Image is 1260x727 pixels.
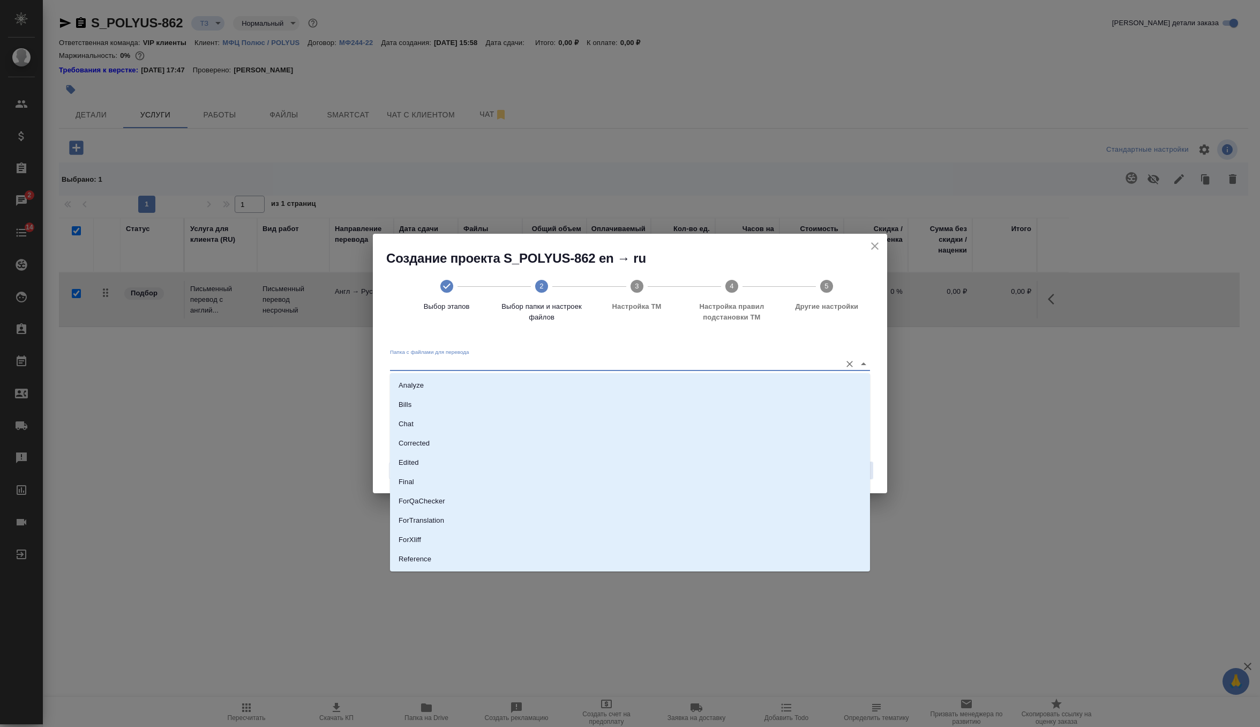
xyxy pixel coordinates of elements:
[399,515,444,526] p: ForTranslation
[399,438,430,449] p: Corrected
[390,350,469,355] label: Папка с файлами для перевода
[856,357,871,372] button: Close
[594,301,680,312] span: Настройка ТМ
[399,457,419,468] p: Edited
[399,477,414,487] p: Final
[399,496,445,507] p: ForQaChecker
[389,462,423,479] button: Назад
[498,301,584,323] span: Выбор папки и настроек файлов
[399,419,414,429] p: Chat
[539,282,543,290] text: 2
[730,282,733,290] text: 4
[867,238,883,254] button: close
[399,535,421,545] p: ForXliff
[399,554,431,565] p: Reference
[784,301,870,312] span: Другие настройки
[386,250,887,267] h2: Создание проекта S_POLYUS-862 en → ru
[688,301,775,323] span: Настройка правил подстановки TM
[635,282,639,290] text: 3
[842,357,857,372] button: Очистить
[399,399,411,410] p: Bills
[825,282,829,290] text: 5
[399,380,424,391] p: Analyze
[403,301,490,312] span: Выбор этапов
